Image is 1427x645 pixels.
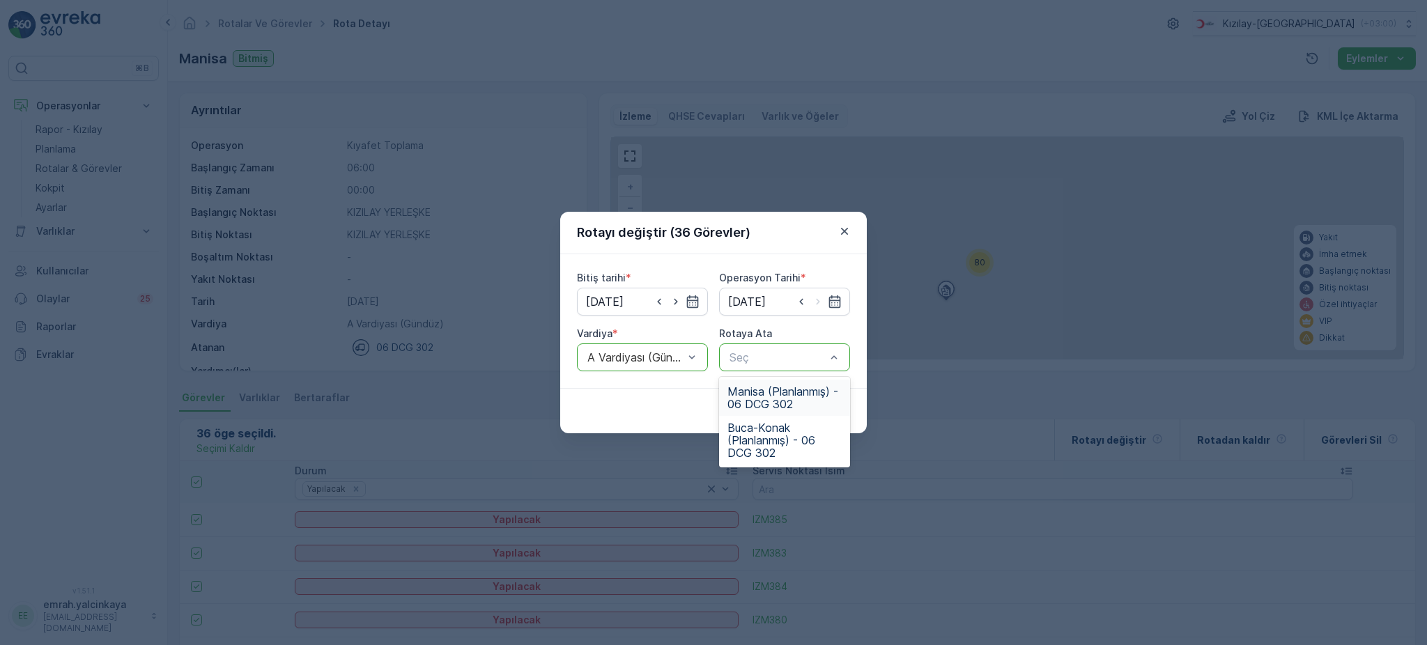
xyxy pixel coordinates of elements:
[719,272,801,283] label: Operasyon Tarihi
[577,272,626,283] label: Bitiş tarihi
[577,327,612,339] label: Vardiya
[577,223,750,242] p: Rotayı değiştir (36 Görevler)
[577,288,708,316] input: dd/mm/yyyy
[719,327,772,339] label: Rotaya Ata
[727,421,842,459] span: Buca-Konak (Planlanmış) - 06 DCG 302
[730,349,826,366] p: Seç
[727,385,842,410] span: Manisa (Planlanmış) - 06 DCG 302
[719,288,850,316] input: dd/mm/yyyy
